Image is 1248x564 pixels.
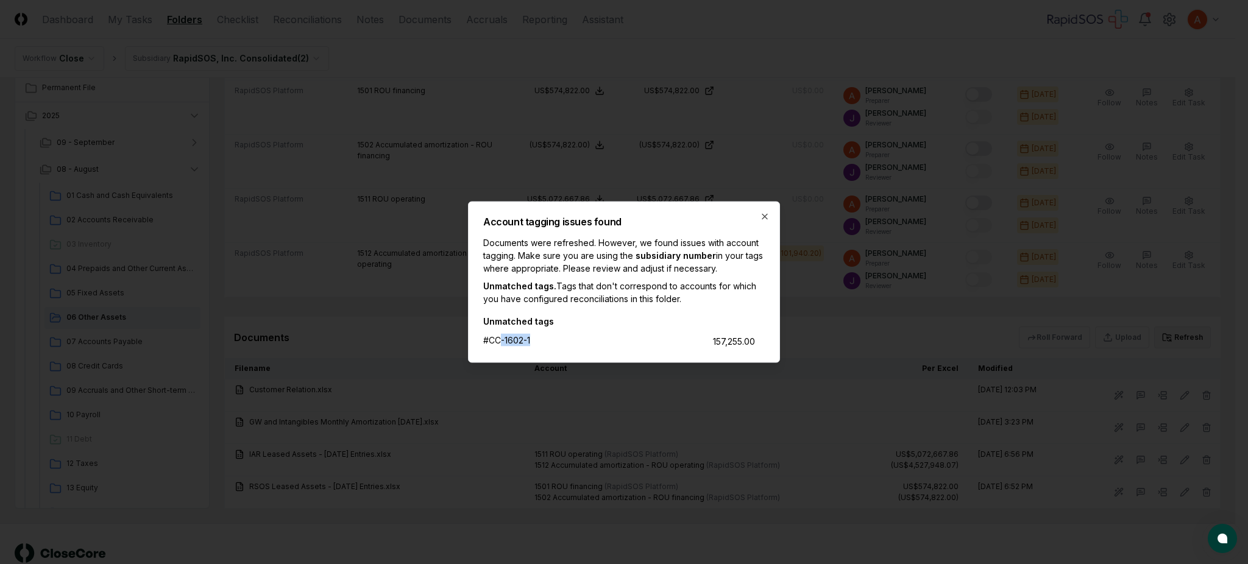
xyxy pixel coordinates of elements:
[483,315,755,328] div: Unmatched tags
[483,334,530,347] div: #CC-1602-1
[713,335,755,348] div: 157,255.00
[483,280,765,305] p: Tags that don't correspond to accounts for which you have configured reconciliations in this folder.
[483,217,765,227] h2: Account tagging issues found
[636,250,716,261] span: subsidiary number
[483,281,556,291] span: Unmatched tags.
[483,236,765,275] p: Documents were refreshed. However, we found issues with account tagging. Make sure you are using ...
